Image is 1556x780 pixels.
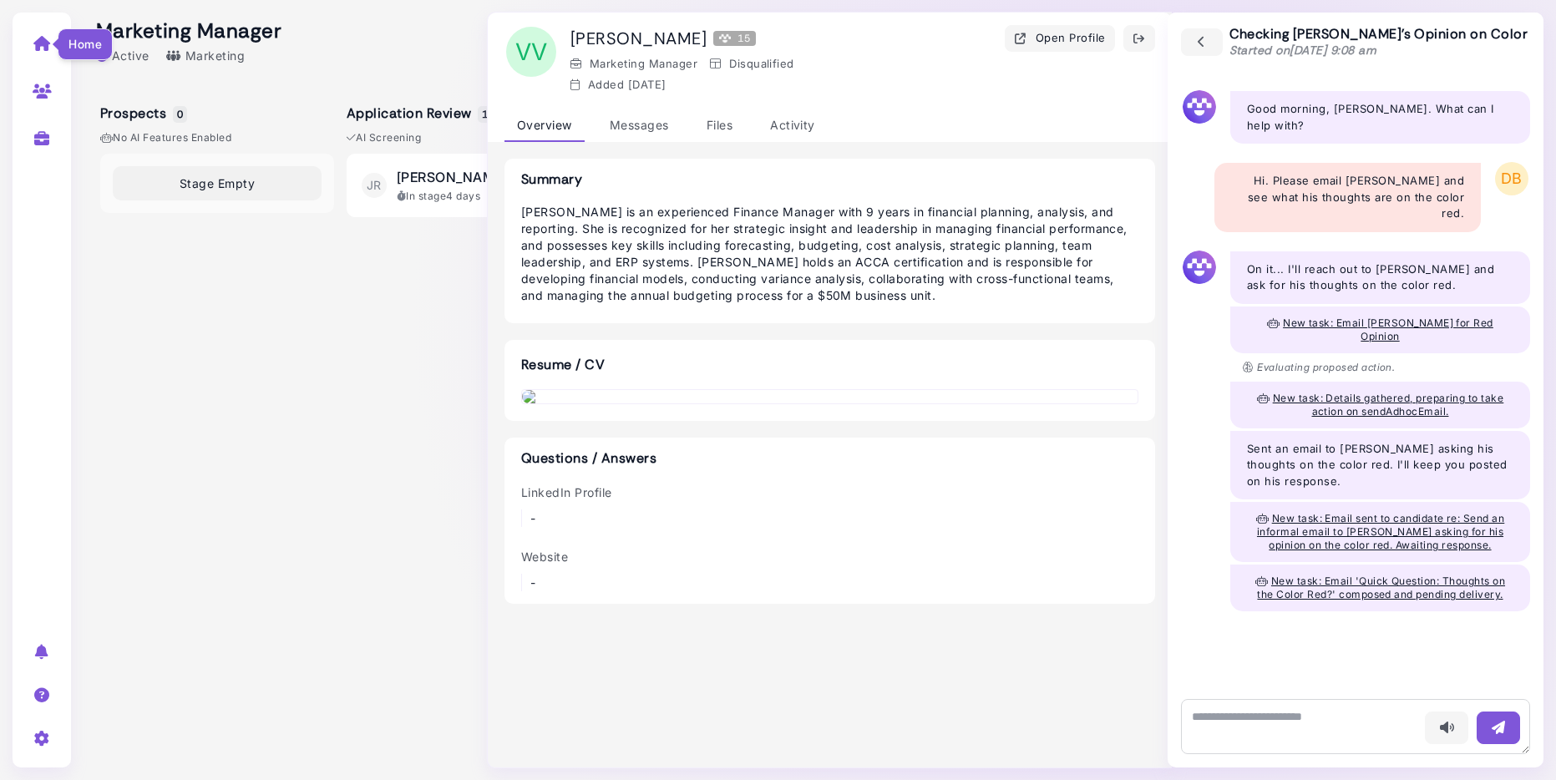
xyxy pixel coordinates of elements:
div: Hi. Please email [PERSON_NAME] and see what his thoughts are on the color red. [1214,163,1481,232]
div: Good morning, [PERSON_NAME]. What can I help with? [1230,91,1530,144]
div: Open Profile [1014,30,1106,48]
button: New task: Details gathered, preparing to take action on sendAdhocEmail. [1247,392,1513,418]
div: Marketing Manager [570,56,697,73]
button: JR [PERSON_NAME] Megan Score 95 In stage4 days [347,154,580,217]
button: Open Profile [1005,25,1115,52]
p: On it... I'll reach out to [PERSON_NAME] and ask for his thoughts on the color red. [1247,261,1513,294]
h1: [PERSON_NAME] [570,28,756,48]
img: download [522,390,1138,403]
div: Activity [758,109,828,142]
div: Disqualified [710,56,794,73]
button: New task: Email [PERSON_NAME] for Red Opinion [1247,317,1513,343]
span: Started on [1229,43,1377,58]
span: New task: Details gathered, preparing to take action on sendAdhocEmail. [1273,392,1504,418]
time: [DATE] 9:08 am [1290,43,1376,58]
div: Messages [597,109,682,142]
img: Megan Score [719,33,731,44]
button: New task: Email sent to candidate re: Send an informal email to [PERSON_NAME] asking for his opin... [1247,512,1513,552]
span: New task: Email [PERSON_NAME] for Red Opinion [1283,317,1493,342]
span: 1 [478,106,492,123]
div: Sent an email to [PERSON_NAME] asking his thoughts on the color red. I'll keep you posted on his ... [1247,441,1513,490]
span: [PERSON_NAME] [397,167,507,187]
span: DB [1495,162,1528,195]
span: JR [362,173,387,198]
h3: Questions / Answers [521,450,1138,466]
h5: Prospects [100,105,185,121]
div: Overview [504,109,585,142]
span: No AI Features enabled [100,130,231,145]
div: 15 [713,31,756,46]
div: Marketing [166,47,245,64]
div: LinkedIn Profile [521,484,612,527]
div: - [530,574,568,591]
span: VV [506,27,556,77]
span: Stage Empty [180,175,255,192]
div: In stage 4 days [397,189,567,204]
span: AI Screening [347,130,421,145]
h3: Summary [521,171,1138,187]
h5: Application Review [347,105,490,121]
div: Added [570,77,666,94]
div: [PERSON_NAME] is an experienced Finance Manager with 9 years in financial planning, analysis, and... [521,204,1138,304]
h2: Marketing Manager [96,19,281,43]
span: 0 [173,106,187,123]
div: Home [58,28,113,60]
button: New task: Email 'Quick Question: Thoughts on the Color Red?' composed and pending delivery. [1247,575,1513,601]
div: Website [521,548,568,591]
h3: Resume / CV [504,340,621,389]
div: Active [96,47,150,64]
a: Home [16,21,68,64]
time: Sep 03, 2025 [628,78,666,91]
span: New task: Email sent to candidate re: Send an informal email to [PERSON_NAME] asking for his opin... [1257,512,1504,551]
div: Files [694,109,745,142]
span: New task: Email 'Quick Question: Thoughts on the Color Red?' composed and pending delivery. [1257,575,1505,600]
div: - [530,509,612,527]
p: Evaluating proposed action. [1243,360,1395,375]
